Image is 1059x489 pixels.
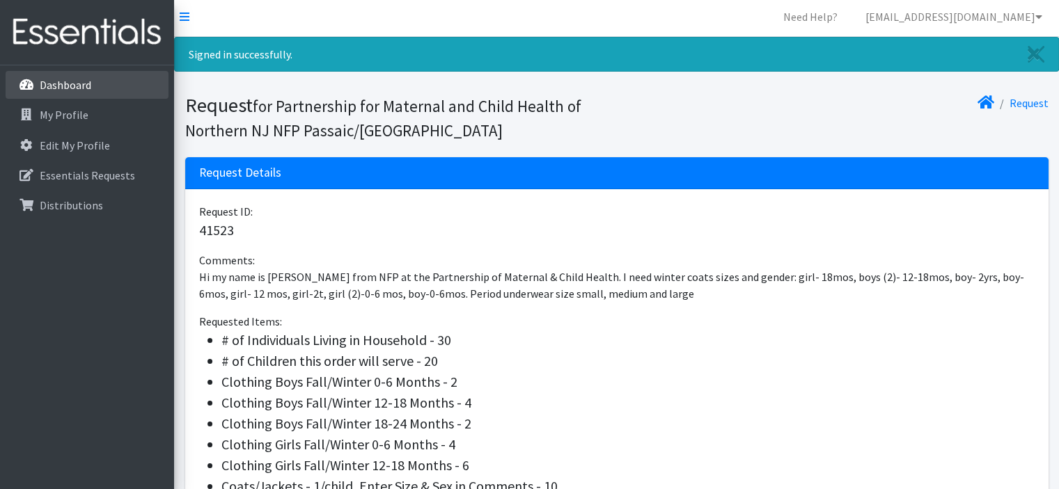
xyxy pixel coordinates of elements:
a: [EMAIL_ADDRESS][DOMAIN_NAME] [854,3,1053,31]
p: Edit My Profile [40,138,110,152]
li: Clothing Boys Fall/Winter 12-18 Months - 4 [221,392,1035,413]
li: Clothing Girls Fall/Winter 0-6 Months - 4 [221,434,1035,455]
li: Clothing Girls Fall/Winter 12-18 Months - 6 [221,455,1035,476]
p: Distributions [40,198,103,212]
a: Request [1010,96,1049,110]
p: Essentials Requests [40,168,135,182]
img: HumanEssentials [6,9,168,56]
a: Essentials Requests [6,161,168,189]
li: Clothing Boys Fall/Winter 18-24 Months - 2 [221,413,1035,434]
p: My Profile [40,108,88,122]
a: Need Help? [772,3,849,31]
a: Distributions [6,191,168,219]
p: Dashboard [40,78,91,92]
li: # of Individuals Living in Household - 30 [221,330,1035,351]
li: Clothing Boys Fall/Winter 0-6 Months - 2 [221,371,1035,392]
small: for Partnership for Maternal and Child Health of Northern NJ NFP Passaic/[GEOGRAPHIC_DATA] [185,96,581,141]
a: My Profile [6,101,168,129]
li: # of Children this order will serve - 20 [221,351,1035,371]
p: 41523 [199,220,1035,241]
a: Edit My Profile [6,131,168,159]
h1: Request [185,93,612,141]
div: Signed in successfully. [174,37,1059,72]
a: Close [1014,38,1058,71]
span: Comments: [199,253,255,267]
a: Dashboard [6,71,168,99]
span: Requested Items: [199,314,282,328]
span: Request ID: [199,205,253,218]
p: Hi my name is [PERSON_NAME] from NFP at the Partnership of Maternal & Child Health. I need winter... [199,268,1035,302]
h3: Request Details [199,166,281,180]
